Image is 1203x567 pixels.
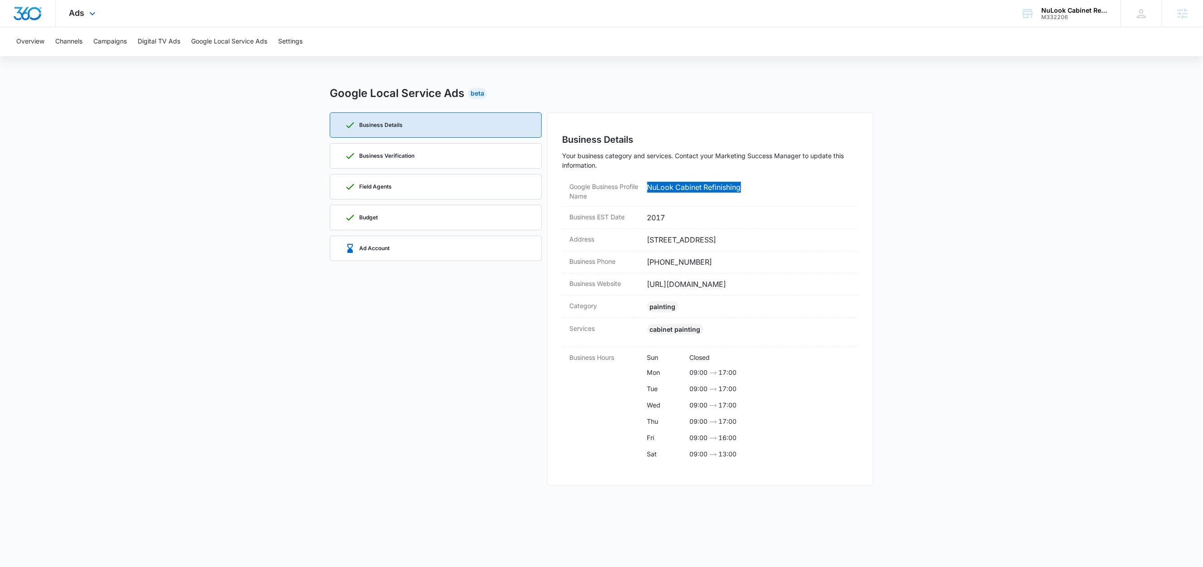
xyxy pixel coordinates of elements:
[569,234,640,244] dt: Address
[562,151,858,170] p: Your business category and services. Contact your Marketing Success Manager to update this inform...
[647,449,679,460] p: Sat
[562,251,858,273] div: Business Phone[PHONE_NUMBER]
[647,257,852,267] dd: [PHONE_NUMBER]
[569,279,640,288] dt: Business Website
[93,27,127,56] button: Campaigns
[690,368,708,378] p: 09:00
[359,246,390,251] p: Ad Account
[647,400,679,411] p: Wed
[690,353,852,362] p: Closed
[690,449,708,460] p: 09:00
[562,318,858,347] div: ServicesCabinet Painting
[278,27,303,56] button: Settings
[569,212,640,222] dt: Business EST Date
[647,324,703,335] div: Cabinet Painting
[330,205,542,230] a: Budget
[69,8,85,18] span: Ads
[1041,14,1107,20] div: account id
[468,88,487,99] div: Beta
[690,384,708,395] p: 09:00
[690,433,708,444] p: 09:00
[569,257,640,266] dt: Business Phone
[719,400,737,411] p: 17:00
[359,122,403,128] p: Business Details
[647,368,679,378] p: Mon
[562,273,858,296] div: Business Website[URL][DOMAIN_NAME]
[719,417,737,427] p: 17:00
[647,433,679,444] p: Fri
[719,368,737,378] p: 17:00
[562,229,858,251] div: Address[STREET_ADDRESS]
[359,153,414,159] p: Business Verification
[569,182,640,201] dt: Google Business Profile Name
[330,174,542,199] a: Field Agents
[647,234,852,245] dd: [STREET_ADDRESS]
[562,347,858,471] div: Business HoursSunClosedMon09:0017:00Tue09:0017:00Wed09:0017:00Thu09:0017:00Fri09:0016:00Sat09:001...
[719,384,737,395] p: 17:00
[719,449,737,460] p: 13:00
[330,236,542,261] a: Ad Account
[569,353,640,362] dt: Business Hours
[719,433,737,444] p: 16:00
[647,301,678,312] div: painting
[1041,7,1107,14] div: account name
[359,215,378,220] p: Budget
[562,296,858,318] div: Categorypainting
[569,301,640,310] dt: Category
[16,27,44,56] button: Overview
[647,182,852,201] dd: NuLook Cabinet Refinishing
[647,353,679,362] p: Sun
[191,27,267,56] button: Google Local Service Ads
[138,27,180,56] button: Digital TV Ads
[330,112,542,138] a: Business Details
[647,384,679,395] p: Tue
[562,133,858,146] h2: Business Details
[647,417,679,427] p: Thu
[569,324,640,333] dt: Services
[562,176,858,207] div: Google Business Profile NameNuLook Cabinet Refinishing
[647,279,852,290] dd: [URL][DOMAIN_NAME]
[55,27,82,56] button: Channels
[690,400,708,411] p: 09:00
[690,417,708,427] p: 09:00
[359,184,392,189] p: Field Agents
[330,143,542,169] a: Business Verification
[330,85,464,102] h2: Google Local Service Ads
[647,212,852,223] dd: 2017
[562,207,858,229] div: Business EST Date2017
